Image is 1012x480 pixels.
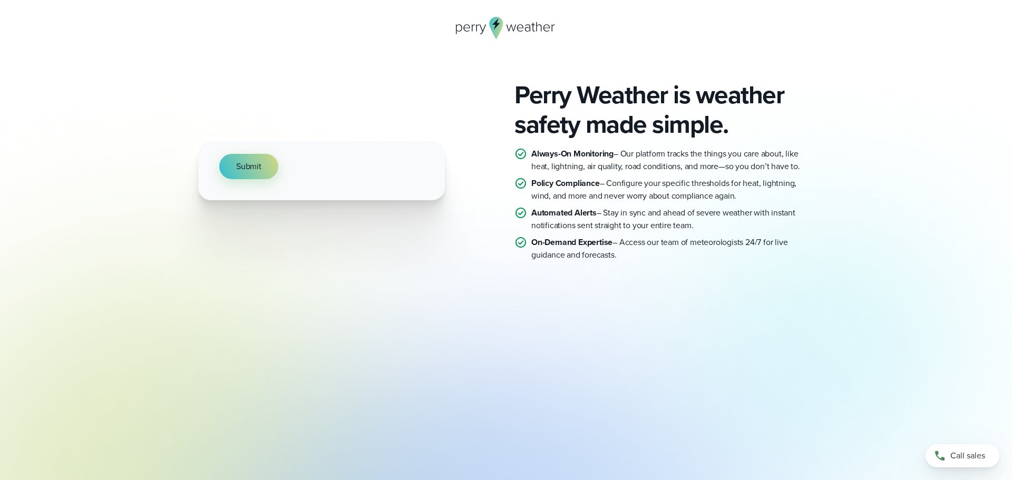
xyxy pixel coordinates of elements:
button: Submit [219,154,278,179]
h2: Perry Weather is weather safety made simple. [514,80,814,139]
p: – Stay in sync and ahead of severe weather with instant notifications sent straight to your entir... [531,207,814,232]
strong: Automated Alerts [531,207,597,219]
a: Call sales [926,444,999,467]
strong: Always-On Monitoring [531,148,614,160]
p: – Access our team of meteorologists 24/7 for live guidance and forecasts. [531,236,814,261]
p: – Configure your specific thresholds for heat, lightning, wind, and more and never worry about co... [531,177,814,202]
p: – Our platform tracks the things you care about, like heat, lightning, air quality, road conditio... [531,148,814,173]
strong: Policy Compliance [531,177,600,189]
span: Call sales [950,449,985,462]
strong: On-Demand Expertise [531,236,612,248]
span: Submit [236,160,261,173]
